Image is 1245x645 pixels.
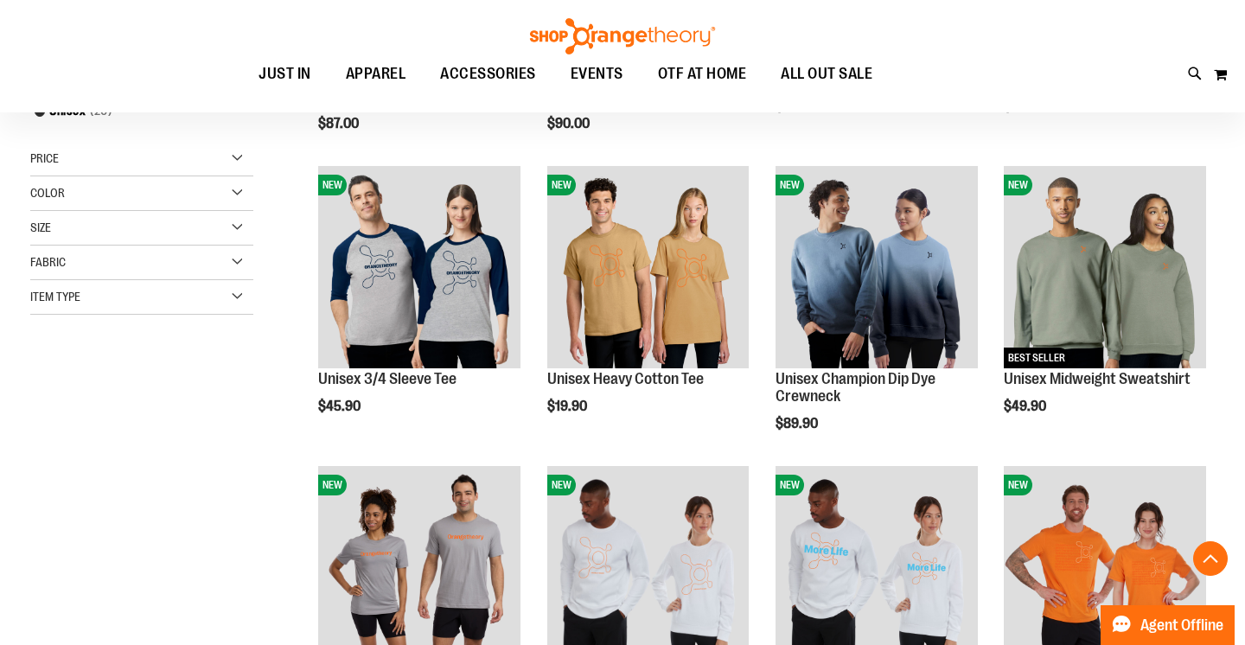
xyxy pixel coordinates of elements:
[781,54,872,93] span: ALL OUT SALE
[776,166,978,368] img: Unisex Champion Dip Dye Crewneck
[318,475,347,495] span: NEW
[30,290,80,303] span: Item Type
[1004,175,1032,195] span: NEW
[776,166,978,371] a: Unisex Champion Dip Dye CrewneckNEW
[547,370,704,387] a: Unisex Heavy Cotton Tee
[571,54,623,93] span: EVENTS
[318,175,347,195] span: NEW
[318,116,361,131] span: $87.00
[1193,541,1228,576] button: Back To Top
[1004,166,1206,371] a: Unisex Midweight SweatshirtNEWBEST SELLER
[1140,617,1223,634] span: Agent Offline
[547,166,750,371] a: Unisex Heavy Cotton TeeNEW
[30,255,66,269] span: Fabric
[776,416,820,431] span: $89.90
[30,151,59,165] span: Price
[30,220,51,234] span: Size
[539,157,758,458] div: product
[310,157,529,458] div: product
[547,399,590,414] span: $19.90
[318,399,363,414] span: $45.90
[547,116,592,131] span: $90.00
[30,186,65,200] span: Color
[1004,399,1049,414] span: $49.90
[318,166,520,368] img: Unisex 3/4 Sleeve Tee
[1004,475,1032,495] span: NEW
[547,475,576,495] span: NEW
[995,157,1215,458] div: product
[547,175,576,195] span: NEW
[440,54,536,93] span: ACCESSORIES
[547,166,750,368] img: Unisex Heavy Cotton Tee
[259,54,311,93] span: JUST IN
[776,370,935,405] a: Unisex Champion Dip Dye Crewneck
[318,370,456,387] a: Unisex 3/4 Sleeve Tee
[527,18,718,54] img: Shop Orangetheory
[1004,348,1069,368] span: BEST SELLER
[776,475,804,495] span: NEW
[1004,166,1206,368] img: Unisex Midweight Sweatshirt
[1004,370,1191,387] a: Unisex Midweight Sweatshirt
[658,54,747,93] span: OTF AT HOME
[767,157,986,475] div: product
[318,166,520,371] a: Unisex 3/4 Sleeve TeeNEW
[1101,605,1235,645] button: Agent Offline
[776,175,804,195] span: NEW
[346,54,406,93] span: APPAREL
